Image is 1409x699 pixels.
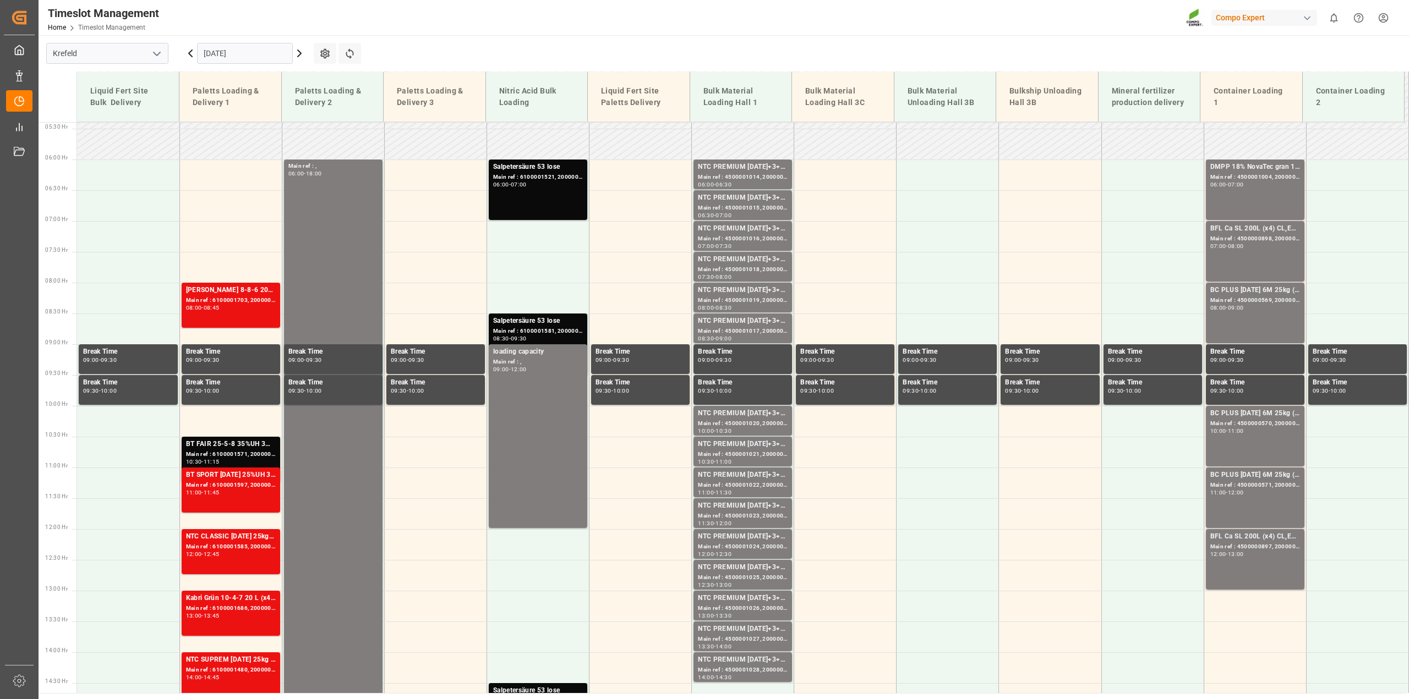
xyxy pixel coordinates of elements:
div: 09:30 [1023,357,1039,362]
div: BT FAIR 25-5-8 35%UH 3M 25kg (x40) INTNTC PREMIUM [DATE]+3+TE 600kg BBNTC PREMIUM [DATE] 25kg (x4... [186,439,276,450]
div: 12:00 [186,552,202,557]
span: 08:30 Hr [45,309,68,315]
div: Bulkship Unloading Hall 3B [1005,81,1089,113]
div: 12:00 [1228,490,1244,495]
span: 07:30 Hr [45,247,68,253]
div: Break Time [288,346,378,357]
div: Paletts Loading & Delivery 3 [392,81,477,113]
div: 09:00 [391,357,407,362]
div: Main ref : 4500001028, 2000001045 [698,665,788,675]
div: BC PLUS [DATE] 6M 25kg (x42) WW [1210,285,1300,296]
div: 13:00 [186,613,202,618]
div: 08:30 [698,336,714,341]
div: 08:00 [1228,244,1244,249]
div: - [1226,388,1227,393]
div: NTC PREMIUM [DATE]+3+TE BULK [698,408,788,419]
div: Main ref : 4500001021, 2000001045 [698,450,788,459]
input: Type to search/select [46,43,168,64]
div: 09:00 [1005,357,1021,362]
div: Main ref : 4500001023, 2000001045 [698,511,788,521]
div: - [714,182,716,187]
div: Main ref : 6100001581, 2000001362 [493,327,583,336]
div: BT SPORT [DATE] 25%UH 3M 25kg (x40) INTNTC N-MAX 24-5-5 50kg(x21) A,BNL,D,EN,PLNTC PREMIUM [DATE]... [186,470,276,481]
div: Break Time [698,377,788,388]
div: Break Time [186,346,276,357]
div: 10:00 [408,388,424,393]
div: - [201,357,203,362]
div: - [201,552,203,557]
div: - [919,357,920,362]
span: 14:30 Hr [45,678,68,684]
div: Salpetersäure 53 lose [493,316,583,327]
span: 10:00 Hr [45,401,68,407]
div: Break Time [1210,377,1300,388]
div: Main ref : 4500000569, 2000000524 [1210,296,1300,305]
div: Break Time [698,346,788,357]
div: 07:00 [716,213,731,218]
div: NTC PREMIUM [DATE]+3+TE BULK [698,162,788,173]
div: 09:00 [1228,305,1244,310]
div: Container Loading 2 [1312,81,1396,113]
div: Container Loading 1 [1209,81,1293,113]
div: - [304,388,305,393]
div: Break Time [391,346,480,357]
div: - [714,459,716,464]
div: Main ref : 4500001022, 2000001045 [698,481,788,490]
div: 11:00 [1228,428,1244,433]
div: NTC PREMIUM [DATE]+3+TE BULK [698,254,788,265]
div: Break Time [1005,346,1095,357]
div: Main ref : 6100001585, 2000001263 [186,542,276,552]
div: 09:00 [800,357,816,362]
div: 12:00 [698,552,714,557]
div: 10:00 [920,388,936,393]
div: 11:00 [1210,490,1226,495]
div: loading capacity [493,346,583,357]
span: 06:00 Hr [45,155,68,161]
span: 11:30 Hr [45,493,68,499]
div: - [714,675,716,680]
div: 09:30 [716,357,731,362]
div: 10:00 [1228,388,1244,393]
div: - [919,388,920,393]
div: - [611,388,613,393]
span: 09:30 Hr [45,370,68,376]
div: - [714,428,716,433]
div: Main ref : 4500001004, 2000001038 [1210,173,1300,182]
span: 08:00 Hr [45,278,68,284]
div: 13:30 [716,613,731,618]
div: 09:00 [698,357,714,362]
div: DMPP 18% NovaTec gran 1100kg CON;DMPP 18% NTC redbrown 1100kg CON MTO;DMPP 34,8% NTC Sol 1100kg CON [1210,162,1300,173]
div: Break Time [800,377,890,388]
div: 08:00 [698,305,714,310]
div: 13:45 [204,613,220,618]
div: - [407,357,408,362]
div: [PERSON_NAME] 8-8-6 20L (x48) DE,ENTPL N 12-4-6 25kg (x40) D,A,CHBT FAIR 25-5-8 35%UH 3M 25kg (x4... [186,285,276,296]
div: BFL Ca SL 200L (x4) CL,ES,LAT MTO [1210,531,1300,542]
div: - [1226,305,1227,310]
div: - [714,552,716,557]
div: - [1226,552,1227,557]
div: 11:00 [716,459,731,464]
div: Salpetersäure 53 lose [493,162,583,173]
div: Main ref : 4500001014, 2000001045 [698,173,788,182]
div: Main ref : 4500000897, 2000000772 [1210,542,1300,552]
div: Liquid Fert Site Bulk Delivery [86,81,170,113]
span: 09:00 Hr [45,339,68,345]
div: Break Time [1313,346,1402,357]
div: - [99,357,101,362]
div: 14:30 [716,675,731,680]
div: Main ref : 4500001015, 2000001045 [698,203,788,213]
img: Screenshot%202023-09-29%20at%2010.02.21.png_1712312052.png [1186,8,1204,27]
div: BFL Ca SL 200L (x4) CL,ES,LAT MTO [1210,223,1300,234]
div: Main ref : 4500000898, 2000000772 [1210,234,1300,244]
div: 12:00 [511,367,527,372]
div: Break Time [1210,346,1300,357]
div: 07:30 [698,274,714,279]
div: 09:30 [186,388,202,393]
div: Break Time [83,346,173,357]
div: 10:30 [698,459,714,464]
span: 07:00 Hr [45,216,68,222]
div: NTC PREMIUM [DATE]+3+TE BULK [698,593,788,604]
div: Main ref : 6100001703, 2000000656 [186,296,276,305]
div: 10:30 [186,459,202,464]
